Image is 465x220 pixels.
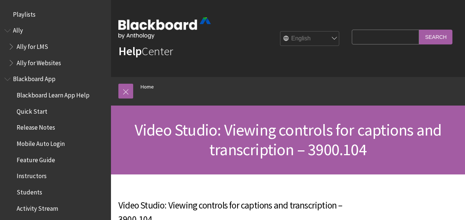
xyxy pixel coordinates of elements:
nav: Book outline for Playlists [4,8,107,21]
span: Instructors [17,170,47,180]
span: Blackboard App [13,73,55,83]
span: Playlists [13,8,36,18]
strong: Help [118,44,142,59]
a: Home [141,82,154,91]
a: HelpCenter [118,44,173,59]
input: Search [419,30,452,44]
span: Ally for Websites [17,57,61,67]
span: Quick Start [17,105,47,115]
span: Students [17,186,42,196]
span: Feature Guide [17,154,55,164]
span: Blackboard Learn App Help [17,89,90,99]
img: Blackboard by Anthology [118,17,211,39]
select: Site Language Selector [280,31,340,46]
span: Mobile Auto Login [17,137,65,147]
span: Video Studio: Viewing controls for captions and transcription – 3900.104 [135,120,441,160]
span: Activity Stream [17,202,58,212]
span: Ally [13,24,23,34]
span: Ally for LMS [17,40,48,50]
span: Release Notes [17,121,55,131]
nav: Book outline for Anthology Ally Help [4,24,107,69]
